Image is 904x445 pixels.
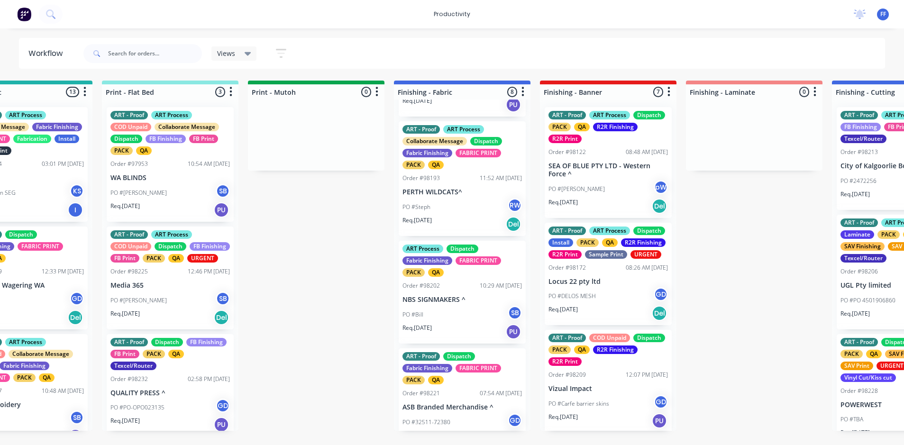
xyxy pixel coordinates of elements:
div: R2R Print [548,250,582,259]
div: SAV Finishing [840,242,885,251]
div: ART ProcessDispatchFabric FinishingFABRIC PRINTPACKQAOrder #9820210:29 AM [DATE]NBS SIGNMAKERS ^P... [399,241,526,344]
div: 07:54 AM [DATE] [480,389,522,398]
div: COD Unpaid [110,123,151,131]
div: Dispatch [633,227,665,235]
div: Fabric Finishing [402,149,452,157]
input: Search for orders... [108,44,202,63]
div: Laminate [840,230,874,239]
div: PU [214,202,229,218]
div: FB Print [189,135,218,143]
div: R2R Print [548,135,582,143]
div: 08:48 AM [DATE] [626,148,668,156]
div: ART - Proof [110,111,148,119]
div: Order #98225 [110,267,148,276]
div: PACK [13,373,36,382]
div: URGENT [630,250,661,259]
p: Req. [DATE] [402,324,432,332]
div: PACK [402,268,425,277]
div: PACK [548,345,571,354]
div: PACK [143,350,165,358]
div: Order #97953 [110,160,148,168]
p: PO #[PERSON_NAME] [110,189,167,197]
div: ART - ProofART ProcessCOD UnpaidCollaborate MessageDispatchFB FinishingFB PrintPACKQAOrder #97953... [107,107,234,222]
div: Order #98122 [548,148,586,156]
div: FB Finishing [146,135,186,143]
div: SAV Print [840,362,873,370]
p: Locus 22 pty ltd [548,278,668,286]
div: PACK [576,238,599,247]
div: ART - Proof [840,111,878,119]
p: PERTH WILDCATS^ [402,188,522,196]
div: ART - Proof [110,230,148,239]
div: Install [55,135,79,143]
div: Del [652,306,667,321]
div: KS [70,184,84,198]
div: Texcel/Router [840,254,886,263]
div: Order #98209 [548,371,586,379]
div: Order #98228 [840,387,878,395]
div: GD [654,395,668,409]
p: Req. [DATE] [110,309,140,318]
div: Fabric Finishing [402,364,452,372]
div: productivity [429,7,475,21]
div: ART - Proof [548,111,586,119]
div: Order #98202 [402,282,440,290]
div: Del [214,310,229,325]
div: FB Finishing [186,338,227,346]
div: Order #98206 [840,267,878,276]
div: QA [574,123,590,131]
p: PO #Steph [402,203,430,211]
div: 12:07 PM [DATE] [626,371,668,379]
div: Del [652,199,667,214]
div: Collaborate Message [402,137,467,145]
div: FB Finishing [840,123,881,131]
p: SEA OF BLUE PTY LTD - Western Force ^ [548,162,668,178]
p: Req. [DATE] [110,202,140,210]
div: R2R Print [548,357,582,366]
div: 02:58 PM [DATE] [188,375,230,383]
div: Dispatch [151,338,183,346]
div: PACK [877,230,900,239]
p: PO #2472256 [840,177,877,185]
div: FB Print [110,254,139,263]
div: Order #98213 [840,148,878,156]
div: ART Process [402,245,443,253]
div: GD [216,399,230,413]
div: QA [602,238,618,247]
div: PACK [143,254,165,263]
div: ART Process [151,230,192,239]
div: QA [428,376,444,384]
p: PO #32511-72380 [402,418,450,427]
p: PO #Bill [402,310,423,319]
div: I [68,202,83,218]
div: 03:01 PM [DATE] [42,160,84,168]
div: SB [508,306,522,320]
div: ART - Proof [548,334,586,342]
div: GD [508,413,522,427]
p: Req. [DATE] [402,97,432,105]
p: PO #PO-OPO023135 [110,403,164,412]
p: Req. [DATE] [548,198,578,207]
div: ART - ProofART ProcessCollaborate MessageDispatchFabric FinishingFABRIC PRINTPACKQAOrder #9819311... [399,121,526,236]
div: QA [136,146,152,155]
div: Dispatch [470,137,502,145]
div: SB [216,184,230,198]
div: SB [216,291,230,306]
div: FB Print [110,350,139,358]
div: Collaborate Message [155,123,219,131]
p: Req. [DATE] [840,190,870,199]
p: Req. [DATE] [840,428,870,437]
span: Views [217,48,235,58]
div: ART - Proof [402,125,440,134]
div: Texcel/Router [110,362,156,370]
div: Dispatch [633,334,665,342]
div: PU [214,417,229,432]
div: URGENT [187,254,218,263]
p: PO #Carfe barrier skins [548,400,609,408]
div: 10:54 AM [DATE] [188,160,230,168]
div: Install [548,238,573,247]
div: pW [654,180,668,194]
div: FABRIC PRINT [18,242,63,251]
img: Factory [17,7,31,21]
div: COD Unpaid [110,242,151,251]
